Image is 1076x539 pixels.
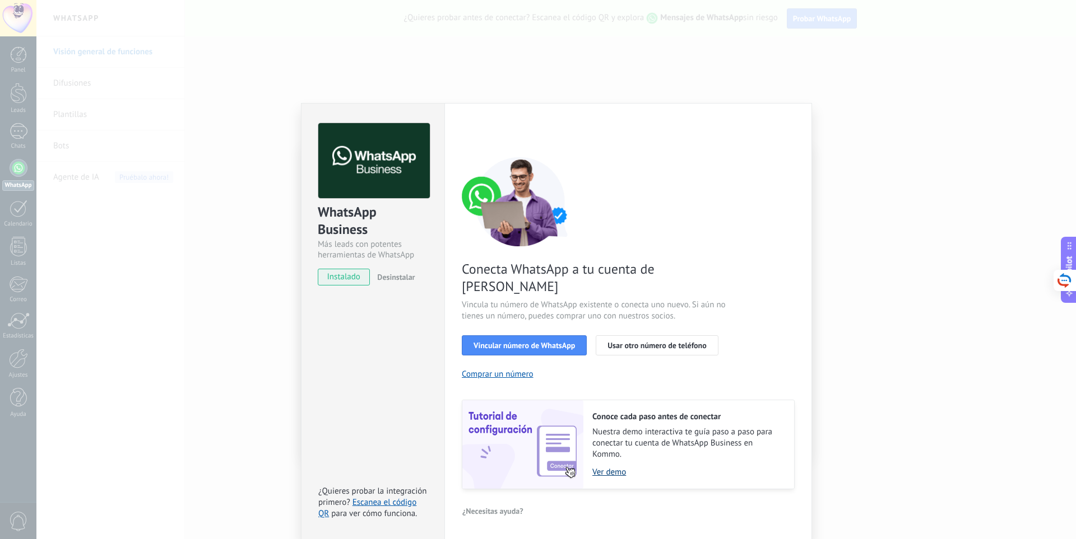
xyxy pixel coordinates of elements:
[318,497,416,519] a: Escanea el código QR
[462,157,579,246] img: connect number
[318,239,428,260] div: Más leads con potentes herramientas de WhatsApp
[596,335,718,355] button: Usar otro número de teléfono
[462,503,524,519] button: ¿Necesitas ayuda?
[474,341,575,349] span: Vincular número de WhatsApp
[592,467,783,477] a: Ver demo
[318,203,428,239] div: WhatsApp Business
[462,335,587,355] button: Vincular número de WhatsApp
[318,486,427,508] span: ¿Quieres probar la integración primero?
[318,123,430,199] img: logo_main.png
[462,369,534,379] button: Comprar un número
[592,411,783,422] h2: Conoce cada paso antes de conectar
[607,341,706,349] span: Usar otro número de teléfono
[462,299,729,322] span: Vincula tu número de WhatsApp existente o conecta uno nuevo. Si aún no tienes un número, puedes c...
[462,507,523,515] span: ¿Necesitas ayuda?
[462,260,729,295] span: Conecta WhatsApp a tu cuenta de [PERSON_NAME]
[592,426,783,460] span: Nuestra demo interactiva te guía paso a paso para conectar tu cuenta de WhatsApp Business en Kommo.
[318,269,369,285] span: instalado
[1064,256,1075,282] span: Copilot
[373,269,415,285] button: Desinstalar
[377,272,415,282] span: Desinstalar
[331,508,417,519] span: para ver cómo funciona.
